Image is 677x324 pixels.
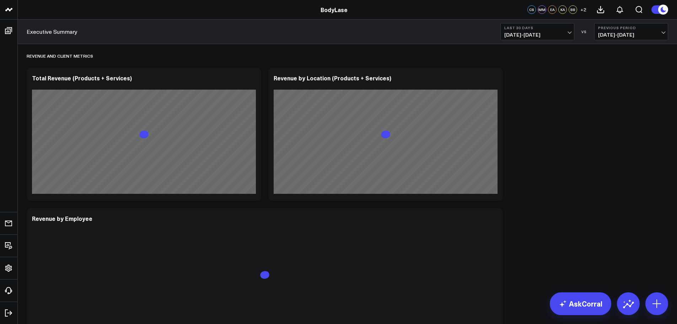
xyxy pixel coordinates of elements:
[578,30,591,34] div: VS
[27,28,77,36] a: Executive Summary
[27,48,93,64] div: Revenue and Client Metrics
[504,32,570,38] span: [DATE] - [DATE]
[598,26,664,30] b: Previous Period
[598,32,664,38] span: [DATE] - [DATE]
[558,5,567,14] div: KA
[274,74,391,82] div: Revenue by Location (Products + Services)
[550,292,611,315] a: AskCorral
[32,214,92,222] div: Revenue by Employee
[321,6,348,14] a: BodyLase
[569,5,577,14] div: BB
[538,5,546,14] div: MM
[580,7,586,12] span: + 2
[504,26,570,30] b: Last 30 Days
[32,74,132,82] div: Total Revenue (Products + Services)
[500,23,574,40] button: Last 30 Days[DATE]-[DATE]
[594,23,668,40] button: Previous Period[DATE]-[DATE]
[579,5,587,14] button: +2
[527,5,536,14] div: CS
[548,5,557,14] div: EA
